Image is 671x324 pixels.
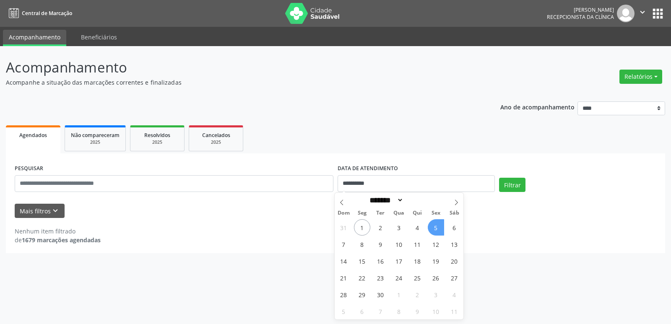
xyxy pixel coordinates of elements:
[144,132,170,139] span: Resolvidos
[391,253,407,269] span: Setembro 17, 2025
[335,303,352,319] span: Outubro 5, 2025
[409,286,426,303] span: Outubro 2, 2025
[19,132,47,139] span: Agendados
[6,6,72,20] a: Central de Marcação
[372,236,389,252] span: Setembro 9, 2025
[428,303,444,319] span: Outubro 10, 2025
[391,219,407,236] span: Setembro 3, 2025
[391,270,407,286] span: Setembro 24, 2025
[15,227,101,236] div: Nenhum item filtrado
[202,132,230,139] span: Cancelados
[446,219,463,236] span: Setembro 6, 2025
[500,101,575,112] p: Ano de acompanhamento
[446,236,463,252] span: Setembro 13, 2025
[372,253,389,269] span: Setembro 16, 2025
[15,162,43,175] label: PESQUISAR
[6,57,467,78] p: Acompanhamento
[136,139,178,145] div: 2025
[391,303,407,319] span: Outubro 8, 2025
[195,139,237,145] div: 2025
[409,219,426,236] span: Setembro 4, 2025
[372,270,389,286] span: Setembro 23, 2025
[409,253,426,269] span: Setembro 18, 2025
[354,303,370,319] span: Outubro 6, 2025
[409,303,426,319] span: Outubro 9, 2025
[335,210,353,216] span: Dom
[408,210,427,216] span: Qui
[15,204,65,218] button: Mais filtroskeyboard_arrow_down
[371,210,390,216] span: Ter
[547,13,614,21] span: Recepcionista da clínica
[15,236,101,244] div: de
[71,139,120,145] div: 2025
[427,210,445,216] span: Sex
[446,303,463,319] span: Outubro 11, 2025
[354,286,370,303] span: Setembro 29, 2025
[403,196,431,205] input: Year
[547,6,614,13] div: [PERSON_NAME]
[391,236,407,252] span: Setembro 10, 2025
[617,5,635,22] img: img
[428,219,444,236] span: Setembro 5, 2025
[367,196,404,205] select: Month
[335,219,352,236] span: Agosto 31, 2025
[3,30,66,46] a: Acompanhamento
[353,210,371,216] span: Seg
[428,286,444,303] span: Outubro 3, 2025
[409,270,426,286] span: Setembro 25, 2025
[338,162,398,175] label: DATA DE ATENDIMENTO
[638,8,647,17] i: 
[428,270,444,286] span: Setembro 26, 2025
[446,270,463,286] span: Setembro 27, 2025
[75,30,123,44] a: Beneficiários
[335,270,352,286] span: Setembro 21, 2025
[6,78,467,87] p: Acompanhe a situação das marcações correntes e finalizadas
[354,236,370,252] span: Setembro 8, 2025
[428,236,444,252] span: Setembro 12, 2025
[372,286,389,303] span: Setembro 30, 2025
[354,253,370,269] span: Setembro 15, 2025
[390,210,408,216] span: Qua
[635,5,650,22] button: 
[445,210,463,216] span: Sáb
[372,219,389,236] span: Setembro 2, 2025
[372,303,389,319] span: Outubro 7, 2025
[619,70,662,84] button: Relatórios
[409,236,426,252] span: Setembro 11, 2025
[446,286,463,303] span: Outubro 4, 2025
[650,6,665,21] button: apps
[428,253,444,269] span: Setembro 19, 2025
[354,219,370,236] span: Setembro 1, 2025
[22,10,72,17] span: Central de Marcação
[354,270,370,286] span: Setembro 22, 2025
[71,132,120,139] span: Não compareceram
[335,236,352,252] span: Setembro 7, 2025
[499,178,525,192] button: Filtrar
[51,206,60,215] i: keyboard_arrow_down
[335,253,352,269] span: Setembro 14, 2025
[335,286,352,303] span: Setembro 28, 2025
[391,286,407,303] span: Outubro 1, 2025
[22,236,101,244] strong: 1679 marcações agendadas
[446,253,463,269] span: Setembro 20, 2025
